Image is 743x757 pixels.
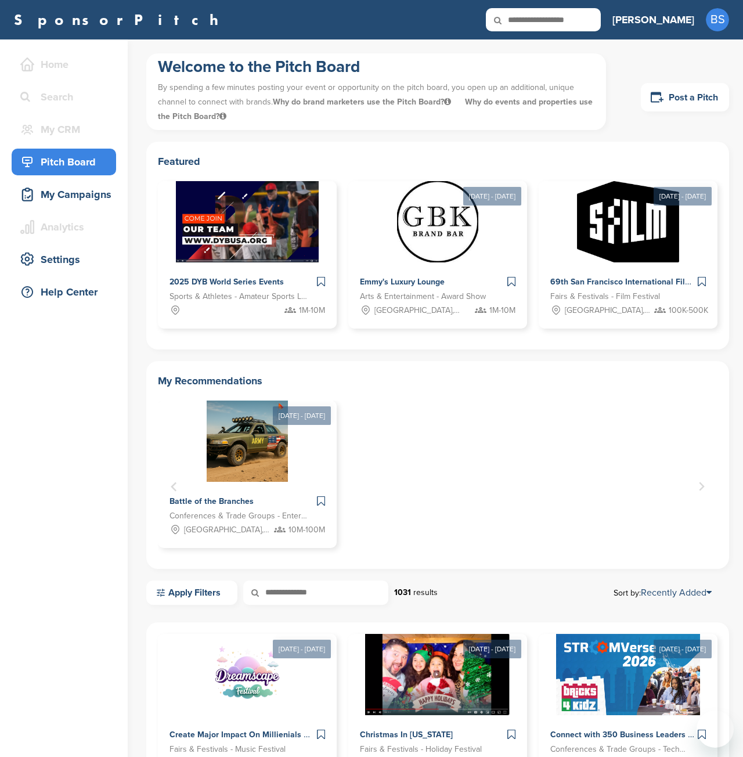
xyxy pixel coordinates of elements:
iframe: Button to launch messaging window [697,711,734,748]
img: Sponsorpitch & [556,634,701,715]
span: 1M-10M [489,304,515,317]
span: [GEOGRAPHIC_DATA], [GEOGRAPHIC_DATA] [374,304,461,317]
a: [DATE] - [DATE] Sponsorpitch & Battle of the Branches Conferences & Trade Groups - Entertainment ... [158,382,337,548]
div: Pitch Board [17,152,116,172]
div: [DATE] - [DATE] [273,640,331,658]
span: Fairs & Festivals - Music Festival [169,743,286,756]
a: Post a Pitch [641,83,729,111]
button: Previous slide [166,479,182,495]
a: Home [12,51,116,78]
a: Sponsorpitch & 2025 DYB World Series Events Sports & Athletes - Amateur Sports Leagues 1M-10M [158,181,337,329]
span: [GEOGRAPHIC_DATA], [GEOGRAPHIC_DATA] [565,304,651,317]
a: [PERSON_NAME] [612,7,694,33]
span: Why do brand marketers use the Pitch Board? [273,97,453,107]
img: Sponsorpitch & [577,181,679,262]
h3: [PERSON_NAME] [612,12,694,28]
span: 100K-500K [669,304,708,317]
button: Next slide [693,479,709,495]
div: My Campaigns [17,184,116,205]
span: Conferences & Trade Groups - Entertainment [169,510,308,522]
strong: 1031 [394,587,411,597]
span: 2025 DYB World Series Events [169,277,284,287]
div: [DATE] - [DATE] [273,406,331,425]
div: [DATE] - [DATE] [654,187,712,206]
a: My Campaigns [12,181,116,208]
a: SponsorPitch [14,12,226,27]
img: Sponsorpitch & [397,181,478,262]
img: Sponsorpitch & [207,634,288,715]
img: Sponsorpitch & [207,401,288,482]
div: Analytics [17,217,116,237]
div: Search [17,86,116,107]
a: Pitch Board [12,149,116,175]
div: [DATE] - [DATE] [463,640,521,658]
a: Settings [12,246,116,273]
div: 1 of 1 [158,401,337,548]
a: Search [12,84,116,110]
div: Home [17,54,116,75]
h1: Welcome to the Pitch Board [158,56,594,77]
img: Sponsorpitch & [176,181,319,262]
a: My CRM [12,116,116,143]
span: results [413,587,438,597]
span: 69th San Francisco International Film Festival [550,277,724,287]
span: Christmas In [US_STATE] [360,730,453,740]
span: 10M-100M [288,524,325,536]
div: [DATE] - [DATE] [654,640,712,658]
a: [DATE] - [DATE] Sponsorpitch & 69th San Francisco International Film Festival Fairs & Festivals -... [539,163,717,329]
span: 1M-10M [299,304,325,317]
h2: Featured [158,153,717,170]
span: Sports & Athletes - Amateur Sports Leagues [169,290,308,303]
p: By spending a few minutes posting your event or opportunity on the pitch board, you open up an ad... [158,77,594,127]
a: Apply Filters [146,581,237,605]
div: My CRM [17,119,116,140]
a: Recently Added [641,587,712,599]
a: [DATE] - [DATE] Sponsorpitch & Emmy's Luxury Lounge Arts & Entertainment - Award Show [GEOGRAPHIC... [348,163,527,329]
div: Help Center [17,282,116,302]
a: Help Center [12,279,116,305]
span: Conferences & Trade Groups - Technology [550,743,688,756]
span: Fairs & Festivals - Holiday Festival [360,743,482,756]
span: BS [706,8,729,31]
span: Battle of the Branches [169,496,254,506]
span: Create Major Impact On Millienials and Genz With Dreamscape Music Festival [169,730,464,740]
span: Emmy's Luxury Lounge [360,277,445,287]
h2: My Recommendations [158,373,717,389]
span: Arts & Entertainment - Award Show [360,290,486,303]
span: Fairs & Festivals - Film Festival [550,290,660,303]
img: Sponsorpitch & [365,634,510,715]
div: Settings [17,249,116,270]
span: [GEOGRAPHIC_DATA], [GEOGRAPHIC_DATA], [US_STATE][GEOGRAPHIC_DATA], [GEOGRAPHIC_DATA], [GEOGRAPHIC... [184,524,270,536]
a: Analytics [12,214,116,240]
div: [DATE] - [DATE] [463,187,521,206]
span: Sort by: [614,588,712,597]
